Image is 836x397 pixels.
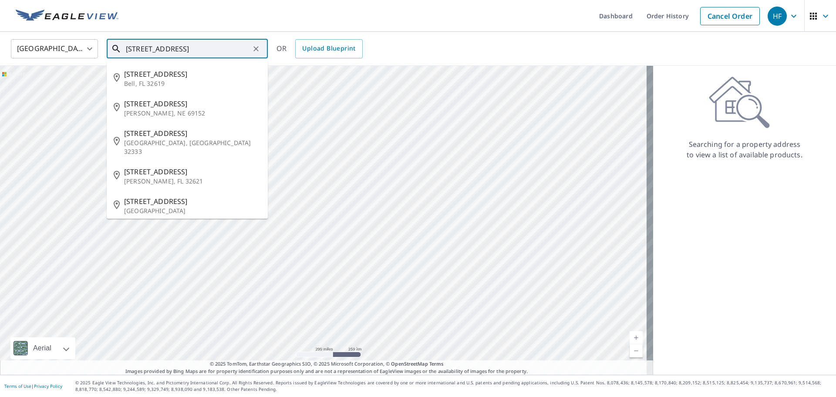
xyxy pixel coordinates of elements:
img: EV Logo [16,10,118,23]
div: [GEOGRAPHIC_DATA] [11,37,98,61]
a: Current Level 5, Zoom Out [630,344,643,357]
span: [STREET_ADDRESS] [124,128,261,139]
span: Upload Blueprint [302,43,355,54]
p: [PERSON_NAME], NE 69152 [124,109,261,118]
div: Aerial [30,337,54,359]
div: Aerial [10,337,75,359]
p: Searching for a property address to view a list of available products. [686,139,803,160]
a: Privacy Policy [34,383,62,389]
a: Upload Blueprint [295,39,362,58]
p: [GEOGRAPHIC_DATA], [GEOGRAPHIC_DATA] 32333 [124,139,261,156]
div: OR [276,39,363,58]
span: [STREET_ADDRESS] [124,196,261,207]
div: HF [768,7,787,26]
a: Terms [429,360,444,367]
a: OpenStreetMap [391,360,428,367]
p: © 2025 Eagle View Technologies, Inc. and Pictometry International Corp. All Rights Reserved. Repo... [75,380,832,393]
button: Clear [250,43,262,55]
span: [STREET_ADDRESS] [124,166,261,177]
a: Terms of Use [4,383,31,389]
p: [GEOGRAPHIC_DATA] [124,207,261,215]
p: | [4,383,62,389]
span: [STREET_ADDRESS] [124,98,261,109]
a: Current Level 5, Zoom In [630,331,643,344]
a: Cancel Order [700,7,760,25]
p: [PERSON_NAME], FL 32621 [124,177,261,186]
span: [STREET_ADDRESS] [124,69,261,79]
span: © 2025 TomTom, Earthstar Geographics SIO, © 2025 Microsoft Corporation, © [210,360,444,368]
p: Bell, FL 32619 [124,79,261,88]
input: Search by address or latitude-longitude [126,37,250,61]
